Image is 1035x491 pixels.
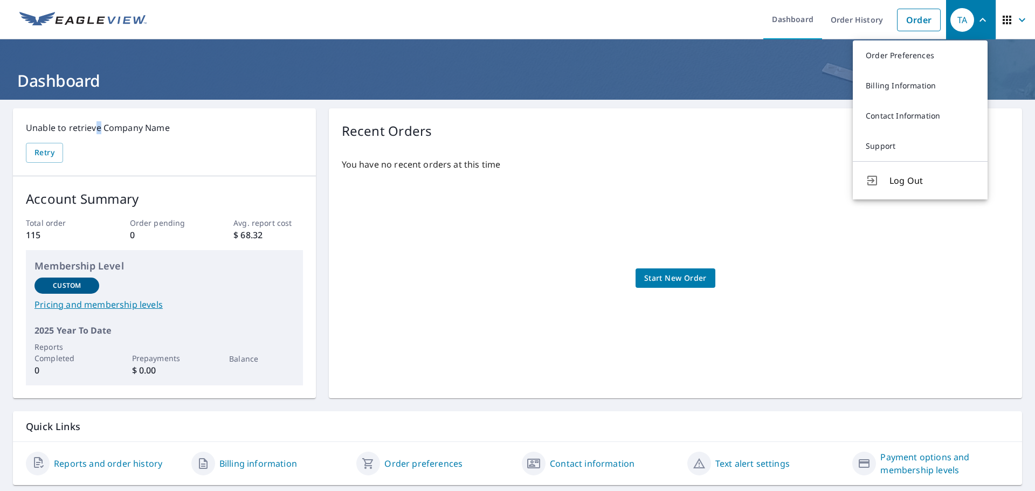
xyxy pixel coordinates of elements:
[26,420,1009,433] p: Quick Links
[26,143,63,163] button: Retry
[880,451,1009,476] a: Payment options and membership levels
[219,457,297,470] a: Billing information
[229,353,294,364] p: Balance
[950,8,974,32] div: TA
[342,158,1009,171] p: You have no recent orders at this time
[26,121,303,134] p: Unable to retrieve Company Name
[715,457,790,470] a: Text alert settings
[644,272,707,285] span: Start New Order
[132,352,197,364] p: Prepayments
[889,174,975,187] span: Log Out
[34,298,294,311] a: Pricing and membership levels
[853,101,988,131] a: Contact Information
[54,457,162,470] a: Reports and order history
[130,229,199,241] p: 0
[132,364,197,377] p: $ 0.00
[26,217,95,229] p: Total order
[130,217,199,229] p: Order pending
[34,259,294,273] p: Membership Level
[34,146,54,160] span: Retry
[34,341,99,364] p: Reports Completed
[550,457,634,470] a: Contact information
[636,268,715,288] a: Start New Order
[342,121,432,141] p: Recent Orders
[384,457,463,470] a: Order preferences
[26,229,95,241] p: 115
[26,189,303,209] p: Account Summary
[233,229,302,241] p: $ 68.32
[853,131,988,161] a: Support
[897,9,941,31] a: Order
[853,40,988,71] a: Order Preferences
[53,281,81,291] p: Custom
[853,161,988,199] button: Log Out
[233,217,302,229] p: Avg. report cost
[853,71,988,101] a: Billing Information
[34,324,294,337] p: 2025 Year To Date
[19,12,147,28] img: EV Logo
[13,70,1022,92] h1: Dashboard
[34,364,99,377] p: 0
